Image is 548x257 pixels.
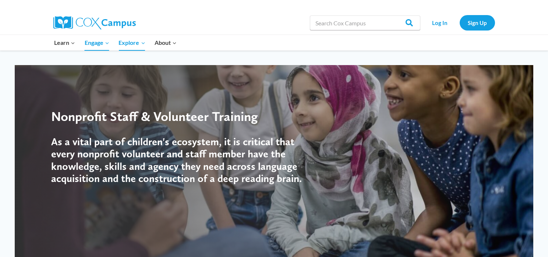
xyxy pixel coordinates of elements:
[155,38,177,47] span: About
[50,35,181,50] nav: Primary Navigation
[424,15,456,30] a: Log In
[310,15,420,30] input: Search Cox Campus
[53,16,136,29] img: Cox Campus
[460,15,495,30] a: Sign Up
[51,108,312,124] div: Nonprofit Staff & Volunteer Training
[85,38,109,47] span: Engage
[119,38,145,47] span: Explore
[51,136,312,185] h4: As a vital part of children's ecosystem, it is critical that every nonprofit volunteer and staff ...
[424,15,495,30] nav: Secondary Navigation
[54,38,75,47] span: Learn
